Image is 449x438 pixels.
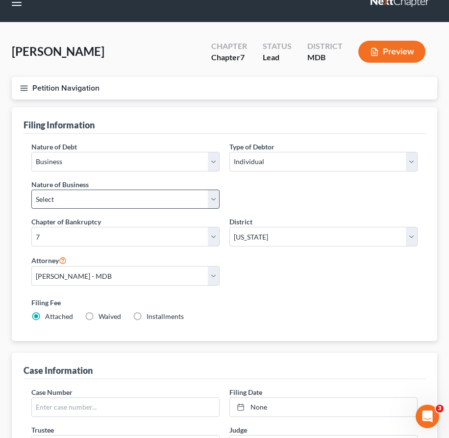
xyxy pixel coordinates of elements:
[229,387,262,397] label: Filing Date
[31,425,54,435] label: Trustee
[307,41,343,52] div: District
[211,41,247,52] div: Chapter
[31,387,73,397] label: Case Number
[358,41,425,63] button: Preview
[12,77,437,99] button: Petition Navigation
[24,365,93,376] div: Case Information
[12,44,104,58] span: [PERSON_NAME]
[32,398,219,416] input: Enter case number...
[31,217,101,227] label: Chapter of Bankruptcy
[24,119,95,131] div: Filing Information
[31,254,67,266] label: Attorney
[31,142,77,152] label: Nature of Debt
[263,52,292,63] div: Lead
[240,52,245,62] span: 7
[229,425,247,435] label: Judge
[229,217,252,227] label: District
[436,405,444,413] span: 3
[229,142,274,152] label: Type of Debtor
[416,405,439,428] iframe: Intercom live chat
[45,312,73,320] span: Attached
[263,41,292,52] div: Status
[230,398,417,416] a: None
[147,312,184,320] span: Installments
[31,297,418,308] label: Filing Fee
[99,312,121,320] span: Waived
[307,52,343,63] div: MDB
[211,52,247,63] div: Chapter
[31,179,89,190] label: Nature of Business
